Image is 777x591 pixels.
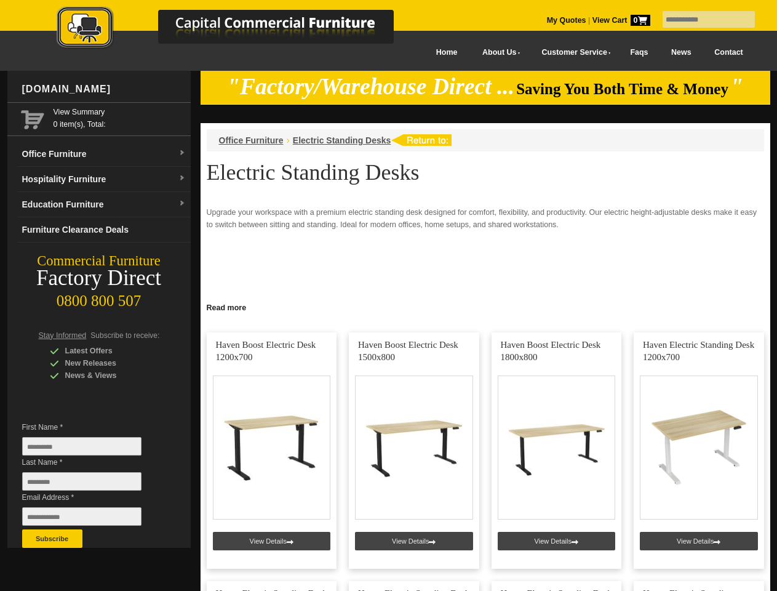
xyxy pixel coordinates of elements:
[7,270,191,287] div: Factory Direct
[547,16,586,25] a: My Quotes
[50,357,167,369] div: New Releases
[50,369,167,382] div: News & Views
[178,150,186,157] img: dropdown
[287,134,290,147] li: ›
[631,15,650,26] span: 0
[17,192,191,217] a: Education Furnituredropdown
[22,437,141,456] input: First Name *
[516,81,728,97] span: Saving You Both Time & Money
[39,331,87,340] span: Stay Informed
[23,6,453,51] img: Capital Commercial Furniture Logo
[592,16,650,25] strong: View Cart
[17,71,191,108] div: [DOMAIN_NAME]
[17,142,191,167] a: Office Furnituredropdown
[17,217,191,243] a: Furniture Clearance Deals
[207,206,764,231] p: Upgrade your workspace with a premium electric standing desk designed for comfort, flexibility, a...
[22,472,141,491] input: Last Name *
[619,39,660,66] a: Faqs
[90,331,159,340] span: Subscribe to receive:
[590,16,650,25] a: View Cart0
[54,106,186,129] span: 0 item(s), Total:
[659,39,703,66] a: News
[7,286,191,310] div: 0800 800 507
[201,299,770,314] a: Click to read more
[50,345,167,357] div: Latest Offers
[23,6,453,55] a: Capital Commercial Furniture Logo
[207,161,764,184] h1: Electric Standing Desks
[22,456,160,468] span: Last Name *
[178,200,186,207] img: dropdown
[22,507,141,526] input: Email Address *
[469,39,528,66] a: About Us
[293,135,391,145] a: Electric Standing Desks
[730,74,743,99] em: "
[22,421,160,433] span: First Name *
[22,491,160,504] span: Email Address *
[22,529,82,548] button: Subscribe
[391,134,452,146] img: return to
[7,252,191,270] div: Commercial Furniture
[703,39,754,66] a: Contact
[178,175,186,182] img: dropdown
[54,106,186,118] a: View Summary
[219,135,284,145] a: Office Furniture
[227,74,514,99] em: "Factory/Warehouse Direct ...
[17,167,191,192] a: Hospitality Furnituredropdown
[528,39,618,66] a: Customer Service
